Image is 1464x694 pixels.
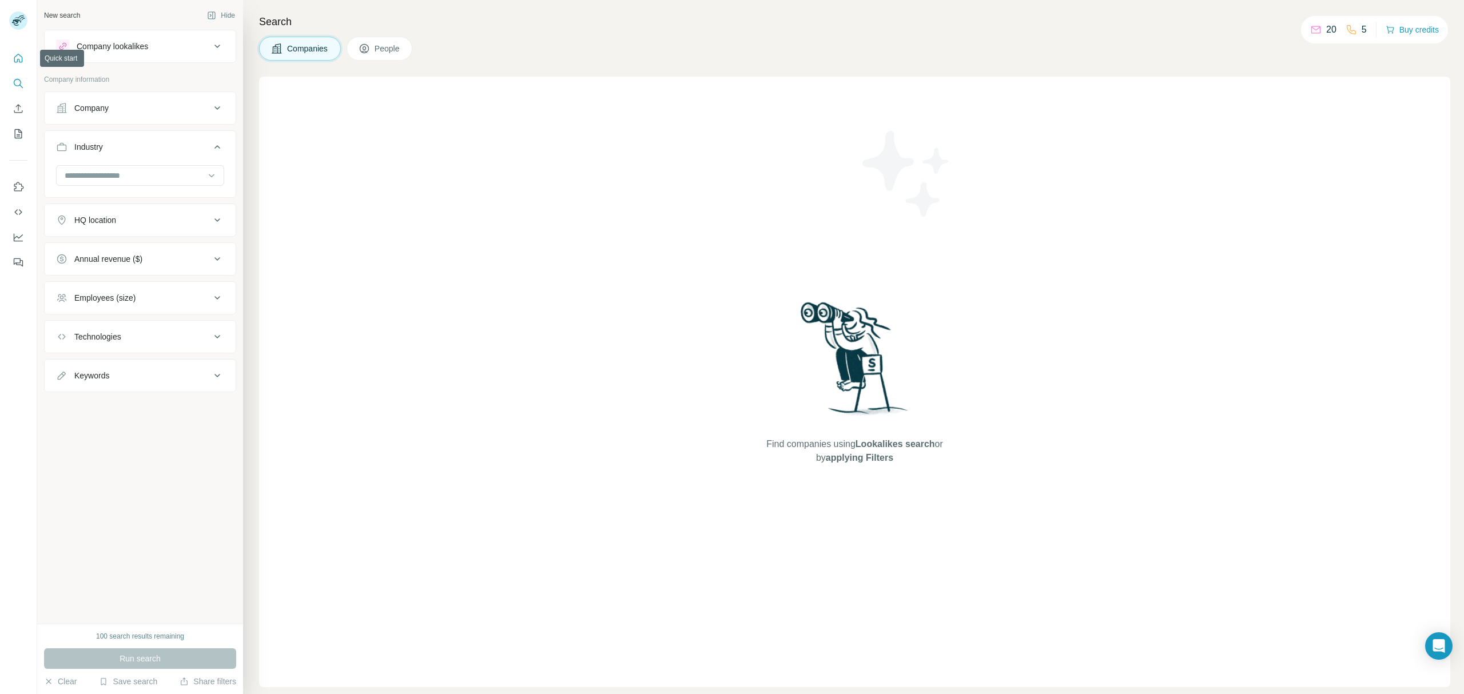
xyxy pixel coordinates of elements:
[763,437,946,465] span: Find companies using or by
[855,122,958,225] img: Surfe Illustration - Stars
[45,362,236,389] button: Keywords
[44,10,80,21] div: New search
[9,202,27,222] button: Use Surfe API
[44,74,236,85] p: Company information
[74,292,136,304] div: Employees (size)
[180,676,236,687] button: Share filters
[1362,23,1367,37] p: 5
[856,439,935,449] span: Lookalikes search
[9,252,27,273] button: Feedback
[826,453,893,462] span: applying Filters
[9,73,27,94] button: Search
[795,299,914,426] img: Surfe Illustration - Woman searching with binoculars
[45,133,236,165] button: Industry
[74,370,109,381] div: Keywords
[45,94,236,122] button: Company
[9,48,27,69] button: Quick start
[45,206,236,234] button: HQ location
[375,43,401,54] span: People
[259,14,1450,30] h4: Search
[74,331,121,342] div: Technologies
[96,631,184,641] div: 100 search results remaining
[99,676,157,687] button: Save search
[45,323,236,350] button: Technologies
[74,102,109,114] div: Company
[9,177,27,197] button: Use Surfe on LinkedIn
[45,284,236,312] button: Employees (size)
[74,253,142,265] div: Annual revenue ($)
[1326,23,1336,37] p: 20
[74,141,103,153] div: Industry
[9,98,27,119] button: Enrich CSV
[44,676,77,687] button: Clear
[9,227,27,248] button: Dashboard
[199,7,243,24] button: Hide
[77,41,148,52] div: Company lookalikes
[9,123,27,144] button: My lists
[45,245,236,273] button: Annual revenue ($)
[74,214,116,226] div: HQ location
[1386,22,1439,38] button: Buy credits
[287,43,329,54] span: Companies
[45,33,236,60] button: Company lookalikes
[1425,632,1453,660] div: Open Intercom Messenger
